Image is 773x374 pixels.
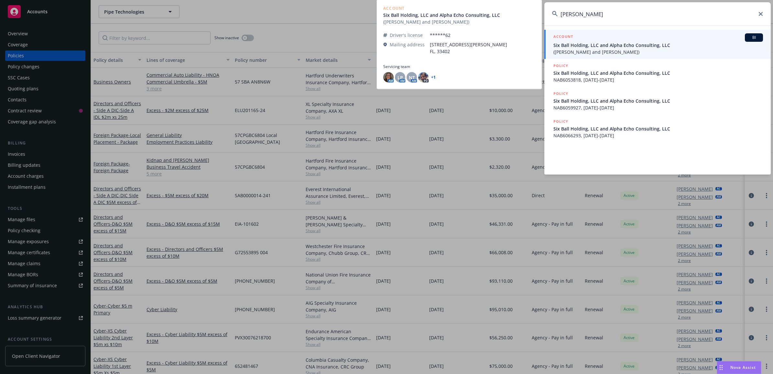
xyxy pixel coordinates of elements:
[747,35,760,40] span: BI
[544,115,771,142] a: POLICYSix Ball Holding, LLC and Alpha Echo Consulting, LLCNAB6066293, [DATE]-[DATE]
[553,42,763,49] span: Six Ball Holding, LLC and Alpha Echo Consulting, LLC
[544,59,771,87] a: POLICYSix Ball Holding, LLC and Alpha Echo Consulting, LLCNAB6053818, [DATE]-[DATE]
[553,132,763,139] span: NAB6066293, [DATE]-[DATE]
[553,62,568,69] h5: POLICY
[717,361,761,374] button: Nova Assist
[553,104,763,111] span: NAB6059927, [DATE]-[DATE]
[553,90,568,97] h5: POLICY
[544,2,771,26] input: Search...
[717,361,725,374] div: Drag to move
[730,365,756,370] span: Nova Assist
[553,33,573,41] h5: ACCOUNT
[553,70,763,76] span: Six Ball Holding, LLC and Alpha Echo Consulting, LLC
[553,118,568,125] h5: POLICY
[544,30,771,59] a: ACCOUNTBISix Ball Holding, LLC and Alpha Echo Consulting, LLC([PERSON_NAME] and [PERSON_NAME])
[553,76,763,83] span: NAB6053818, [DATE]-[DATE]
[553,97,763,104] span: Six Ball Holding, LLC and Alpha Echo Consulting, LLC
[544,87,771,115] a: POLICYSix Ball Holding, LLC and Alpha Echo Consulting, LLCNAB6059927, [DATE]-[DATE]
[553,49,763,55] span: ([PERSON_NAME] and [PERSON_NAME])
[553,125,763,132] span: Six Ball Holding, LLC and Alpha Echo Consulting, LLC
